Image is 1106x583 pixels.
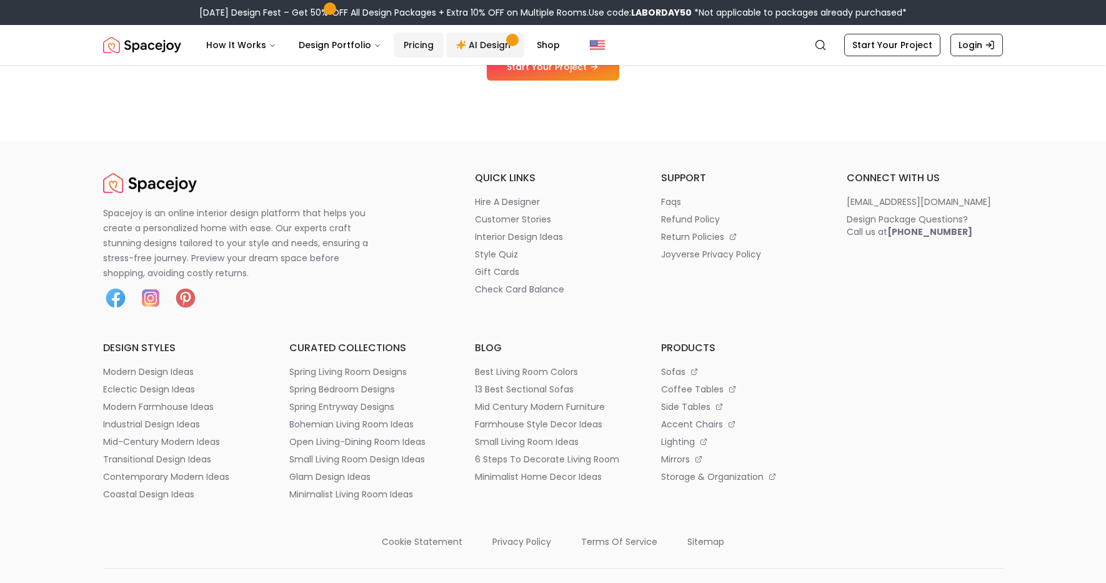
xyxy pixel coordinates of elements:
[289,488,413,501] p: minimalist living room ideas
[847,196,1003,208] a: [EMAIL_ADDRESS][DOMAIN_NAME]
[103,341,259,356] h6: design styles
[103,453,259,466] a: transitional design ideas
[289,401,394,413] p: spring entryway designs
[103,32,181,57] a: Spacejoy
[661,436,695,448] p: lighting
[475,436,579,448] p: small living room ideas
[661,196,817,208] a: faqs
[661,453,817,466] a: mirrors
[446,32,524,57] a: AI Design
[103,286,128,311] img: Facebook icon
[103,401,259,413] a: modern farmhouse ideas
[103,418,200,431] p: industrial design ideas
[475,418,602,431] p: farmhouse style decor ideas
[475,453,631,466] a: 6 steps to decorate living room
[887,226,972,238] b: [PHONE_NUMBER]
[475,401,631,413] a: mid century modern furniture
[687,536,724,548] p: sitemap
[475,248,518,261] p: style quiz
[475,196,631,208] a: hire a designer
[661,213,817,226] a: refund policy
[661,366,685,378] p: sofas
[103,436,259,448] a: mid-century modern ideas
[661,471,764,483] p: storage & organization
[103,25,1003,65] nav: Global
[103,471,259,483] a: contemporary modern ideas
[103,366,259,378] a: modern design ideas
[661,248,817,261] a: joyverse privacy policy
[475,283,564,296] p: check card balance
[687,531,724,548] a: sitemap
[589,6,692,19] span: Use code:
[475,401,605,413] p: mid century modern furniture
[475,283,631,296] a: check card balance
[661,418,723,431] p: accent chairs
[661,231,724,243] p: return policies
[103,171,197,196] img: Spacejoy Logo
[103,436,220,448] p: mid-century modern ideas
[661,436,817,448] a: lighting
[289,383,446,396] a: spring bedroom designs
[847,213,972,238] div: Design Package Questions? Call us at
[475,213,551,226] p: customer stories
[289,383,395,396] p: spring bedroom designs
[173,286,198,311] img: Pinterest icon
[475,266,519,278] p: gift cards
[475,366,578,378] p: best living room colors
[103,488,259,501] a: coastal design ideas
[475,453,619,466] p: 6 steps to decorate living room
[527,32,570,57] a: Shop
[289,341,446,356] h6: curated collections
[394,32,444,57] a: Pricing
[475,248,631,261] a: style quiz
[196,32,570,57] nav: Main
[199,6,907,19] div: [DATE] Design Fest – Get 50% OFF All Design Packages + Extra 10% OFF on Multiple Rooms.
[692,6,907,19] span: *Not applicable to packages already purchased*
[475,171,631,186] h6: quick links
[581,536,657,548] p: terms of service
[847,171,1003,186] h6: connect with us
[103,383,259,396] a: eclectic design ideas
[289,366,446,378] a: spring living room designs
[103,418,259,431] a: industrial design ideas
[475,196,540,208] p: hire a designer
[475,266,631,278] a: gift cards
[661,401,817,413] a: side tables
[138,286,163,311] img: Instagram icon
[492,531,551,548] a: privacy policy
[289,453,425,466] p: small living room design ideas
[661,401,710,413] p: side tables
[289,418,414,431] p: bohemian living room ideas
[103,471,229,483] p: contemporary modern ideas
[631,6,692,19] b: LABORDAY50
[103,488,194,501] p: coastal design ideas
[382,536,462,548] p: cookie statement
[492,536,551,548] p: privacy policy
[289,418,446,431] a: bohemian living room ideas
[475,231,631,243] a: interior design ideas
[289,401,446,413] a: spring entryway designs
[103,453,211,466] p: transitional design ideas
[196,32,286,57] button: How It Works
[661,366,817,378] a: sofas
[103,383,195,396] p: eclectic design ideas
[661,196,681,208] p: faqs
[289,436,446,448] a: open living-dining room ideas
[661,231,817,243] a: return policies
[475,471,602,483] p: minimalist home decor ideas
[103,206,383,281] p: Spacejoy is an online interior design platform that helps you create a personalized home with eas...
[289,471,446,483] a: glam design ideas
[475,436,631,448] a: small living room ideas
[103,171,197,196] a: Spacejoy
[289,453,446,466] a: small living room design ideas
[661,213,720,226] p: refund policy
[289,436,426,448] p: open living-dining room ideas
[475,366,631,378] a: best living room colors
[103,401,214,413] p: modern farmhouse ideas
[661,171,817,186] h6: support
[844,34,940,56] a: Start Your Project
[289,471,371,483] p: glam design ideas
[475,213,631,226] a: customer stories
